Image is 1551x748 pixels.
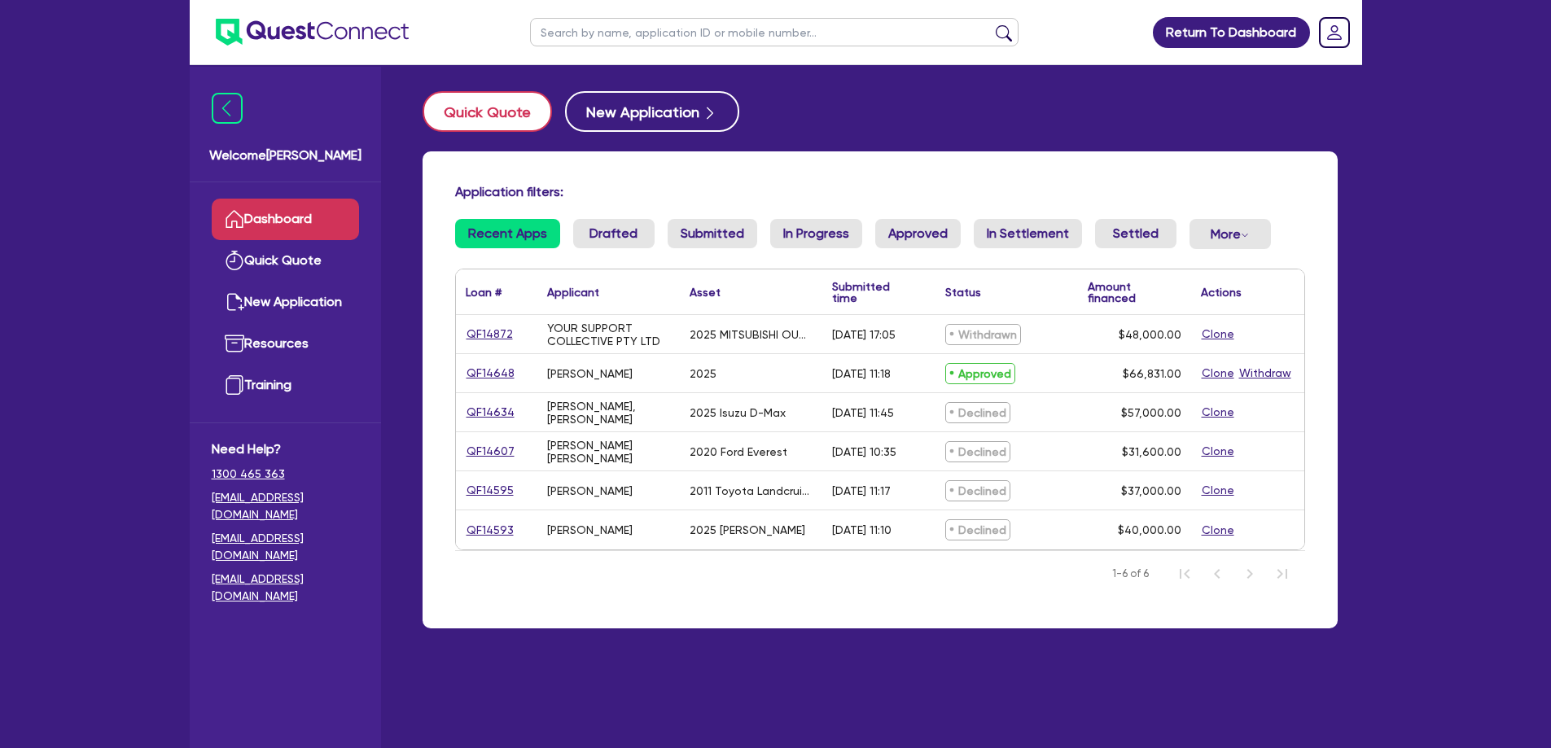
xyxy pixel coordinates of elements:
[1121,406,1181,419] span: $57,000.00
[212,365,359,406] a: Training
[212,571,359,605] a: [EMAIL_ADDRESS][DOMAIN_NAME]
[1266,558,1299,590] button: Last Page
[1121,484,1181,497] span: $37,000.00
[1238,364,1292,383] button: Withdraw
[1201,364,1235,383] button: Clone
[1201,287,1242,298] div: Actions
[225,375,244,395] img: training
[1118,523,1181,536] span: $40,000.00
[1201,403,1235,422] button: Clone
[547,287,599,298] div: Applicant
[423,91,552,132] button: Quick Quote
[212,467,285,480] tcxspan: Call 1300 465 363 via 3CX
[945,402,1010,423] span: Declined
[1168,558,1201,590] button: First Page
[547,322,670,348] div: YOUR SUPPORT COLLECTIVE PTY LTD
[565,91,739,132] button: New Application
[690,287,721,298] div: Asset
[455,184,1305,199] h4: Application filters:
[690,484,813,497] div: 2011 Toyota Landcruiser
[212,440,359,459] span: Need Help?
[875,219,961,248] a: Approved
[466,364,515,383] a: QF14648
[225,334,244,353] img: resources
[212,240,359,282] a: Quick Quote
[690,367,716,380] div: 2025
[832,367,891,380] div: [DATE] 11:18
[1123,367,1181,380] span: $66,831.00
[945,519,1010,540] span: Declined
[1190,219,1271,249] button: Dropdown toggle
[216,19,409,46] img: quest-connect-logo-blue
[832,281,911,304] div: Submitted time
[455,219,560,248] a: Recent Apps
[547,439,670,465] div: [PERSON_NAME] [PERSON_NAME]
[212,93,243,124] img: icon-menu-close
[547,367,633,380] div: [PERSON_NAME]
[770,219,862,248] a: In Progress
[1112,566,1149,582] span: 1-6 of 6
[466,403,515,422] a: QF14634
[466,481,515,500] a: QF14595
[1088,281,1181,304] div: Amount financed
[547,400,670,426] div: [PERSON_NAME], [PERSON_NAME]
[573,219,655,248] a: Drafted
[225,292,244,312] img: new-application
[832,445,896,458] div: [DATE] 10:35
[945,363,1015,384] span: Approved
[668,219,757,248] a: Submitted
[212,199,359,240] a: Dashboard
[945,287,981,298] div: Status
[690,523,805,536] div: 2025 [PERSON_NAME]
[547,523,633,536] div: [PERSON_NAME]
[1233,558,1266,590] button: Next Page
[690,445,787,458] div: 2020 Ford Everest
[832,406,894,419] div: [DATE] 11:45
[945,480,1010,501] span: Declined
[832,523,892,536] div: [DATE] 11:10
[1201,558,1233,590] button: Previous Page
[530,18,1019,46] input: Search by name, application ID or mobile number...
[547,484,633,497] div: [PERSON_NAME]
[212,282,359,323] a: New Application
[1122,445,1181,458] span: $31,600.00
[1119,328,1181,341] span: $48,000.00
[1201,325,1235,343] button: Clone
[466,325,514,343] a: QF14872
[945,441,1010,462] span: Declined
[945,324,1021,345] span: Withdrawn
[1201,521,1235,540] button: Clone
[832,328,896,341] div: [DATE] 17:05
[832,484,891,497] div: [DATE] 11:17
[212,530,359,564] a: [EMAIL_ADDRESS][DOMAIN_NAME]
[974,219,1082,248] a: In Settlement
[209,146,361,165] span: Welcome [PERSON_NAME]
[466,287,502,298] div: Loan #
[690,328,813,341] div: 2025 MITSUBISHI OUTLANDER
[466,442,515,461] a: QF14607
[1153,17,1310,48] a: Return To Dashboard
[466,521,515,540] a: QF14593
[423,91,565,132] a: Quick Quote
[225,251,244,270] img: quick-quote
[1313,11,1356,54] a: Dropdown toggle
[212,489,359,523] a: [EMAIL_ADDRESS][DOMAIN_NAME]
[212,323,359,365] a: Resources
[690,406,786,419] div: 2025 Isuzu D-Max
[1201,442,1235,461] button: Clone
[1095,219,1176,248] a: Settled
[1201,481,1235,500] button: Clone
